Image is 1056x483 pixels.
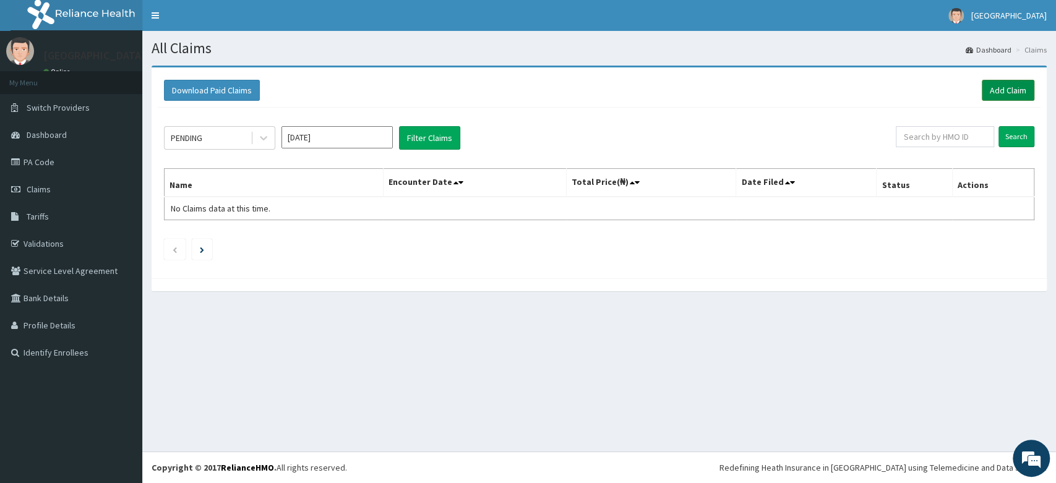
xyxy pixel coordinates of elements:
span: Tariffs [27,211,49,222]
span: Switch Providers [27,102,90,113]
th: Name [165,169,384,197]
button: Download Paid Claims [164,80,260,101]
li: Claims [1013,45,1047,55]
th: Status [877,169,952,197]
textarea: Type your message and hit 'Enter' [6,338,236,381]
th: Total Price(₦) [567,169,736,197]
input: Search [998,126,1034,147]
input: Search by HMO ID [896,126,994,147]
th: Actions [952,169,1034,197]
img: User Image [6,37,34,65]
span: [GEOGRAPHIC_DATA] [971,10,1047,21]
span: We're online! [72,156,171,281]
th: Date Filed [736,169,877,197]
p: [GEOGRAPHIC_DATA] [43,50,145,61]
h1: All Claims [152,40,1047,56]
input: Select Month and Year [281,126,393,148]
span: Dashboard [27,129,67,140]
a: Online [43,67,73,76]
a: RelianceHMO [221,462,274,473]
footer: All rights reserved. [142,451,1056,483]
div: PENDING [171,132,202,144]
img: d_794563401_company_1708531726252_794563401 [23,62,50,93]
th: Encounter Date [384,169,567,197]
span: No Claims data at this time. [171,203,270,214]
a: Add Claim [982,80,1034,101]
a: Previous page [172,244,178,255]
strong: Copyright © 2017 . [152,462,277,473]
div: Redefining Heath Insurance in [GEOGRAPHIC_DATA] using Telemedicine and Data Science! [719,461,1047,474]
a: Dashboard [966,45,1011,55]
a: Next page [200,244,204,255]
span: Claims [27,184,51,195]
div: Chat with us now [64,69,208,85]
button: Filter Claims [399,126,460,150]
div: Minimize live chat window [203,6,233,36]
img: User Image [948,8,964,24]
